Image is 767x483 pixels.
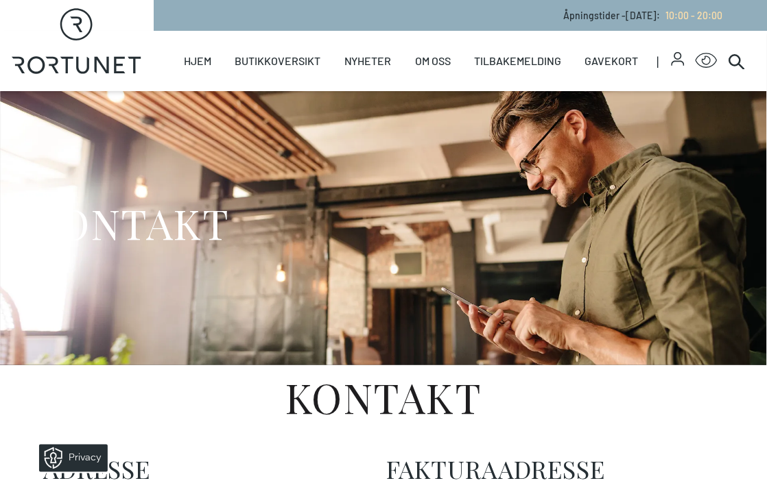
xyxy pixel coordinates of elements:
a: Hjem [184,31,211,91]
a: Tilbakemelding [475,31,562,91]
a: Om oss [415,31,451,91]
a: Nyheter [344,31,392,91]
h1: KONTAKT [32,197,230,249]
p: Åpningstider - [DATE] : [564,8,723,23]
iframe: Manage Preferences [14,441,126,476]
button: Open Accessibility Menu [696,50,718,72]
span: | [657,31,671,91]
h2: Adresse [43,456,381,483]
a: Gavekort [585,31,639,91]
a: Butikkoversikt [235,31,321,91]
h2: Fakturaadresse [386,456,724,483]
a: 10:00 - 20:00 [661,10,723,21]
span: 10:00 - 20:00 [666,10,723,21]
